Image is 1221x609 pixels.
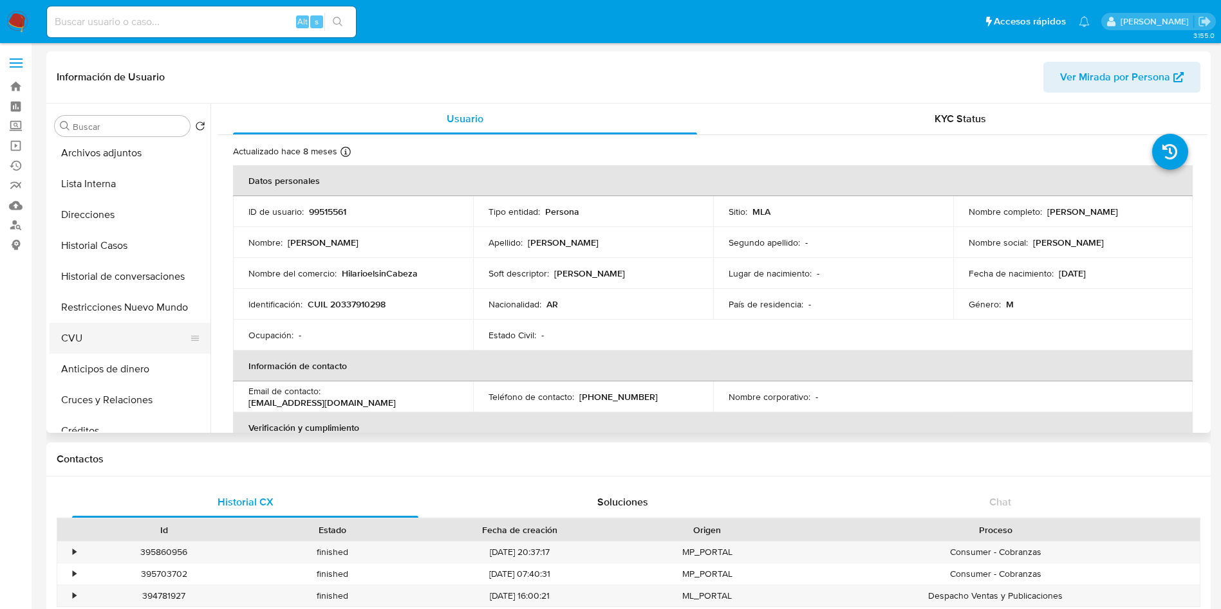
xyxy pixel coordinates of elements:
[288,237,359,248] p: [PERSON_NAME]
[50,323,200,354] button: CVU
[248,541,417,563] div: finished
[248,385,321,397] p: Email de contacto :
[969,206,1042,217] p: Nombre completo :
[1121,15,1193,28] p: valeria.duch@mercadolibre.com
[315,15,319,28] span: s
[257,523,408,536] div: Estado
[489,237,523,248] p: Apellido :
[1198,15,1211,28] a: Salir
[805,237,808,248] p: -
[80,563,248,585] div: 395703702
[50,230,210,261] button: Historial Casos
[1043,62,1200,93] button: Ver Mirada por Persona
[528,237,599,248] p: [PERSON_NAME]
[801,523,1191,536] div: Proceso
[729,298,803,310] p: País de residencia :
[195,121,205,135] button: Volver al orden por defecto
[248,397,396,408] p: [EMAIL_ADDRESS][DOMAIN_NAME]
[299,329,301,341] p: -
[554,268,625,279] p: [PERSON_NAME]
[73,568,76,580] div: •
[1059,268,1086,279] p: [DATE]
[969,298,1001,310] p: Género :
[50,199,210,230] button: Direcciones
[489,206,540,217] p: Tipo entidad :
[47,14,356,30] input: Buscar usuario o caso...
[817,268,819,279] p: -
[729,268,812,279] p: Lugar de nacimiento :
[60,121,70,131] button: Buscar
[50,354,210,385] button: Anticipos de dinero
[623,541,792,563] div: MP_PORTAL
[489,268,549,279] p: Soft descriptor :
[218,495,274,509] span: Historial CX
[308,298,386,310] p: CUIL 20337910298
[935,111,986,126] span: KYC Status
[73,121,185,132] input: Buscar
[50,385,210,415] button: Cruces y Relaciones
[417,563,623,585] div: [DATE] 07:40:31
[489,329,536,341] p: Estado Civil :
[729,237,800,248] p: Segundo apellido :
[623,585,792,606] div: ML_PORTAL
[1006,298,1014,310] p: M
[1033,237,1104,248] p: [PERSON_NAME]
[309,206,346,217] p: 99515561
[1060,62,1170,93] span: Ver Mirada por Persona
[248,268,337,279] p: Nombre del comercio :
[1079,16,1090,27] a: Notificaciones
[248,237,283,248] p: Nombre :
[541,329,544,341] p: -
[57,71,165,84] h1: Información de Usuario
[324,13,351,31] button: search-icon
[248,206,304,217] p: ID de usuario :
[994,15,1066,28] span: Accesos rápidos
[233,165,1193,196] th: Datos personales
[969,237,1028,248] p: Nombre social :
[297,15,308,28] span: Alt
[73,546,76,558] div: •
[447,111,483,126] span: Usuario
[597,495,648,509] span: Soluciones
[233,412,1193,443] th: Verificación y cumplimiento
[546,298,558,310] p: AR
[80,541,248,563] div: 395860956
[792,563,1200,585] div: Consumer - Cobranzas
[969,268,1054,279] p: Fecha de nacimiento :
[80,585,248,606] div: 394781927
[489,298,541,310] p: Nacionalidad :
[417,585,623,606] div: [DATE] 16:00:21
[623,563,792,585] div: MP_PORTAL
[89,523,239,536] div: Id
[792,585,1200,606] div: Despacho Ventas y Publicaciones
[632,523,783,536] div: Origen
[50,138,210,168] button: Archivos adjuntos
[729,391,810,403] p: Nombre corporativo :
[248,298,303,310] p: Identificación :
[1047,206,1118,217] p: [PERSON_NAME]
[816,391,818,403] p: -
[342,268,418,279] p: HilarioelsinCabeza
[426,523,614,536] div: Fecha de creación
[50,168,210,199] button: Lista Interna
[545,206,579,217] p: Persona
[248,585,417,606] div: finished
[233,350,1193,381] th: Información de contacto
[50,292,210,323] button: Restricciones Nuevo Mundo
[248,329,294,341] p: Ocupación :
[752,206,770,217] p: MLA
[73,590,76,602] div: •
[989,495,1011,509] span: Chat
[579,391,658,403] p: [PHONE_NUMBER]
[248,563,417,585] div: finished
[50,261,210,292] button: Historial de conversaciones
[233,145,337,158] p: Actualizado hace 8 meses
[57,453,1200,466] h1: Contactos
[792,541,1200,563] div: Consumer - Cobranzas
[489,391,574,403] p: Teléfono de contacto :
[50,415,210,446] button: Créditos
[417,541,623,563] div: [DATE] 20:37:17
[729,206,747,217] p: Sitio :
[808,298,811,310] p: -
